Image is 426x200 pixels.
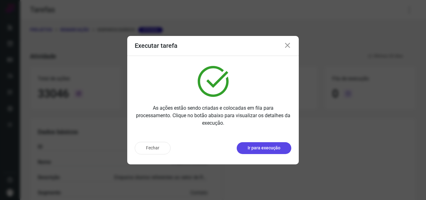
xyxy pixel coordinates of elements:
button: Fechar [135,142,171,154]
p: As ações estão sendo criadas e colocadas em fila para processamento. Clique no botão abaixo para ... [135,104,291,127]
img: verified.svg [198,66,229,97]
h3: Executar tarefa [135,42,177,49]
p: Ir para execução [248,145,280,151]
button: Ir para execução [237,142,291,154]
